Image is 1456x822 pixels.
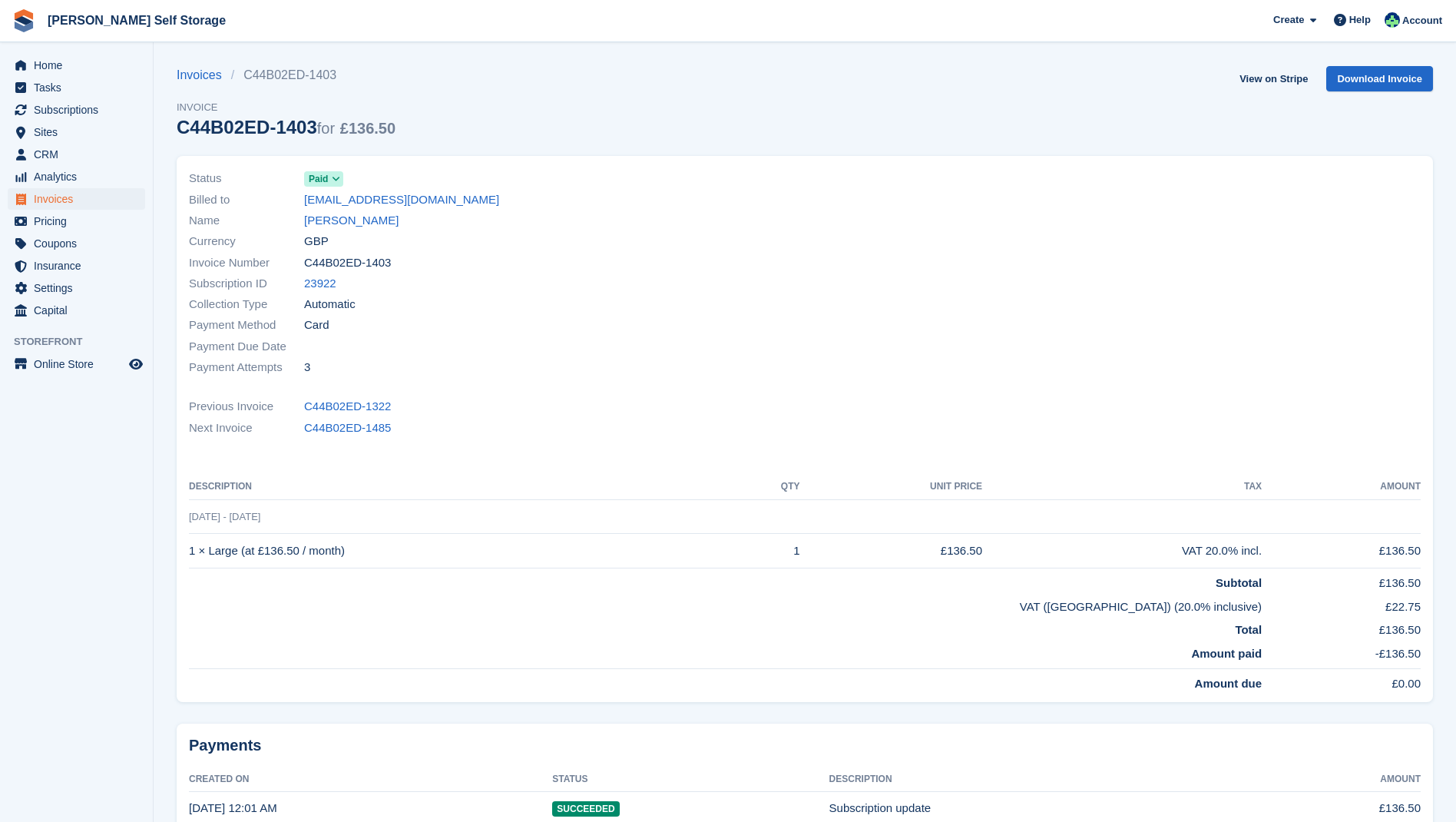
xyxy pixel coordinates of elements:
[1262,568,1421,592] td: £136.50
[1216,576,1262,589] strong: Subtotal
[304,419,391,437] a: C44B02ED-1485
[304,191,499,209] a: [EMAIL_ADDRESS][DOMAIN_NAME]
[8,277,145,299] a: menu
[304,233,329,250] span: GBP
[34,255,126,277] span: Insurance
[982,542,1262,560] div: VAT 20.0% incl.
[304,212,399,230] a: [PERSON_NAME]
[34,210,126,232] span: Pricing
[317,120,335,137] span: for
[1349,12,1371,28] span: Help
[799,534,982,568] td: £136.50
[1326,66,1433,91] a: Download Invoice
[177,117,395,138] div: C44B02ED-1403
[1402,13,1442,28] span: Account
[8,233,145,254] a: menu
[304,398,391,416] a: C44B02ED-1322
[127,355,145,373] a: Preview store
[1262,639,1421,669] td: -£136.50
[1262,534,1421,568] td: £136.50
[1249,767,1421,792] th: Amount
[1273,12,1304,28] span: Create
[1262,592,1421,616] td: £22.75
[340,120,395,137] span: £136.50
[189,296,304,313] span: Collection Type
[14,334,153,350] span: Storefront
[34,99,126,121] span: Subscriptions
[304,296,356,313] span: Automatic
[34,144,126,165] span: CRM
[189,191,304,209] span: Billed to
[189,767,552,792] th: Created On
[34,55,126,76] span: Home
[8,300,145,321] a: menu
[733,534,799,568] td: 1
[1235,623,1262,636] strong: Total
[8,188,145,210] a: menu
[304,170,343,187] a: Paid
[177,66,395,85] nav: breadcrumbs
[1385,12,1400,28] img: Dafydd Pritchard
[733,475,799,499] th: QTY
[1191,647,1262,660] strong: Amount paid
[8,353,145,375] a: menu
[189,359,304,376] span: Payment Attempts
[34,353,126,375] span: Online Store
[799,475,982,499] th: Unit Price
[1262,669,1421,693] td: £0.00
[189,801,277,814] time: 2024-01-26 00:01:49 UTC
[189,275,304,293] span: Subscription ID
[304,359,310,376] span: 3
[189,170,304,187] span: Status
[1262,475,1421,499] th: Amount
[552,801,619,817] span: Succeeded
[189,212,304,230] span: Name
[1195,677,1262,690] strong: Amount due
[8,99,145,121] a: menu
[189,233,304,250] span: Currency
[34,121,126,143] span: Sites
[8,55,145,76] a: menu
[12,9,35,32] img: stora-icon-8386f47178a22dfd0bd8f6a31ec36ba5ce8667c1dd55bd0f319d3a0aa187defe.svg
[41,8,232,33] a: [PERSON_NAME] Self Storage
[189,592,1262,616] td: VAT ([GEOGRAPHIC_DATA]) (20.0% inclusive)
[189,736,1421,755] h2: Payments
[1262,615,1421,639] td: £136.50
[8,210,145,232] a: menu
[304,254,391,272] span: C44B02ED-1403
[34,233,126,254] span: Coupons
[8,121,145,143] a: menu
[304,317,329,334] span: Card
[189,534,733,568] td: 1 × Large (at £136.50 / month)
[829,767,1249,792] th: Description
[189,338,304,356] span: Payment Due Date
[34,77,126,98] span: Tasks
[177,66,231,85] a: Invoices
[34,188,126,210] span: Invoices
[34,300,126,321] span: Capital
[189,398,304,416] span: Previous Invoice
[34,277,126,299] span: Settings
[189,254,304,272] span: Invoice Number
[552,767,829,792] th: Status
[304,275,336,293] a: 23922
[189,511,260,522] span: [DATE] - [DATE]
[189,317,304,334] span: Payment Method
[1233,66,1314,91] a: View on Stripe
[8,255,145,277] a: menu
[982,475,1262,499] th: Tax
[34,166,126,187] span: Analytics
[309,172,328,186] span: Paid
[177,100,395,115] span: Invoice
[189,475,733,499] th: Description
[8,166,145,187] a: menu
[8,77,145,98] a: menu
[8,144,145,165] a: menu
[189,419,304,437] span: Next Invoice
